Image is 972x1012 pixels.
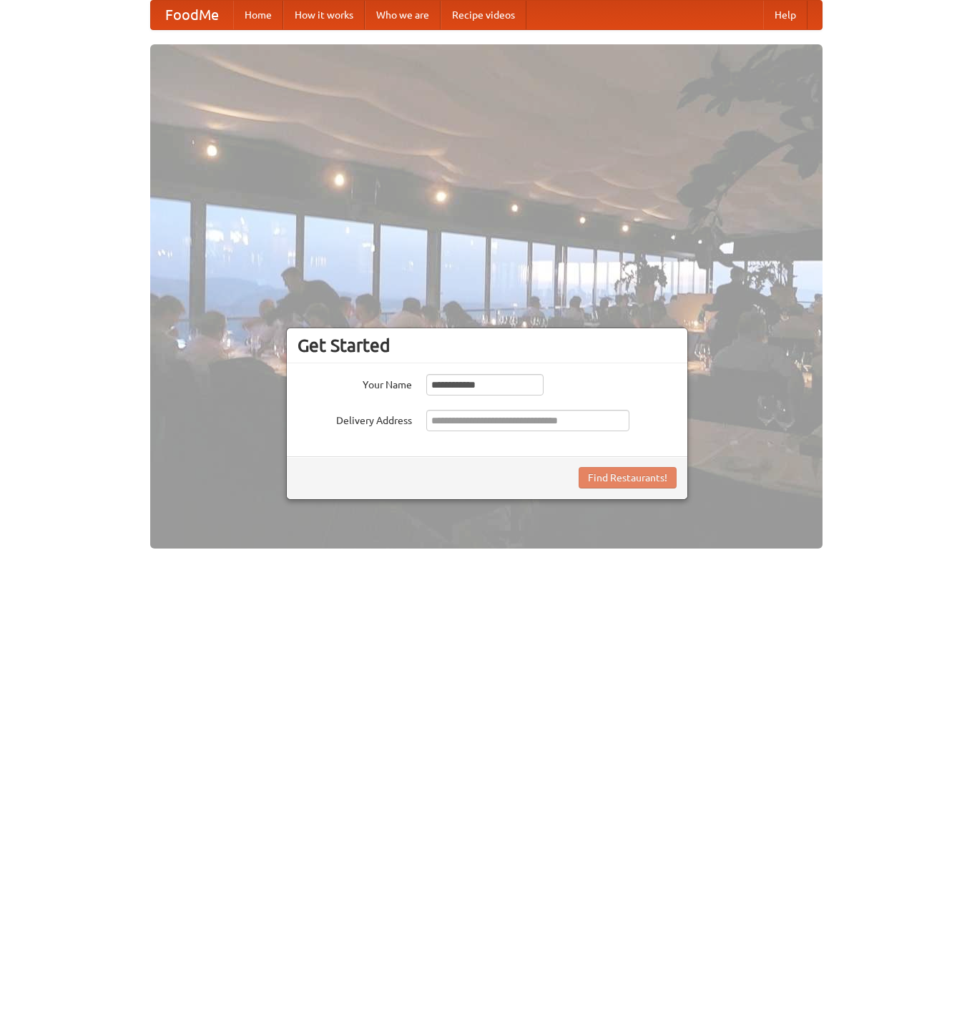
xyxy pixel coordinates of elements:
[298,335,677,356] h3: Get Started
[365,1,441,29] a: Who we are
[298,374,412,392] label: Your Name
[233,1,283,29] a: Home
[151,1,233,29] a: FoodMe
[579,467,677,488] button: Find Restaurants!
[298,410,412,428] label: Delivery Address
[283,1,365,29] a: How it works
[763,1,807,29] a: Help
[441,1,526,29] a: Recipe videos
